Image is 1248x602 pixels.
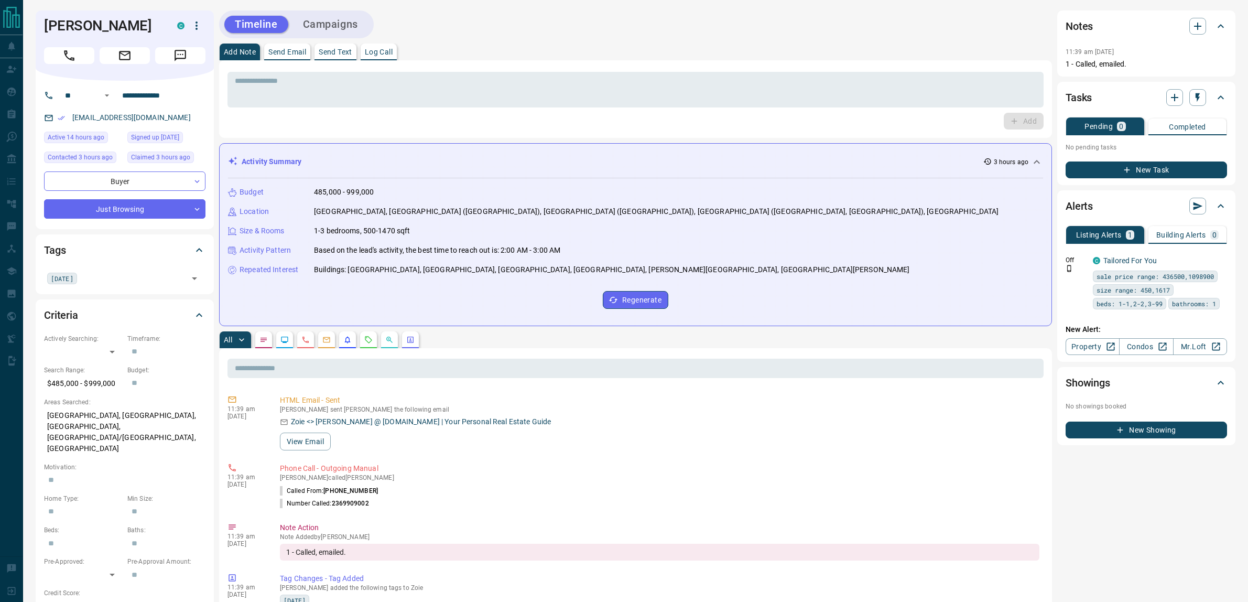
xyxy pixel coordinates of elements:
svg: Opportunities [385,336,394,344]
p: Pre-Approval Amount: [127,557,205,566]
span: Email [100,47,150,64]
p: HTML Email - Sent [280,395,1039,406]
p: 0 [1119,123,1123,130]
p: New Alert: [1066,324,1227,335]
p: Note Action [280,522,1039,533]
p: Areas Searched: [44,397,205,407]
span: [DATE] [51,273,73,284]
p: No pending tasks [1066,139,1227,155]
span: size range: 450,1617 [1097,285,1170,295]
h1: [PERSON_NAME] [44,17,161,34]
p: Send Text [319,48,352,56]
p: Building Alerts [1156,231,1206,239]
p: All [224,336,232,343]
div: 1 - Called, emailed. [280,544,1039,561]
h2: Tags [44,242,66,259]
p: Motivation: [44,463,205,472]
p: Activity Pattern [240,245,291,256]
div: Buyer [44,171,205,191]
p: [PERSON_NAME] added the following tags to Zoie [280,584,1039,592]
button: Timeline [224,16,288,33]
p: Search Range: [44,365,122,375]
p: Add Note [224,48,256,56]
p: Repeated Interest [240,264,298,275]
p: Number Called: [280,499,369,508]
h2: Criteria [44,307,78,324]
p: Log Call [365,48,393,56]
a: Mr.Loft [1173,338,1227,355]
p: Send Email [268,48,306,56]
p: Listing Alerts [1076,231,1122,239]
p: 485,000 - 999,000 [314,187,374,198]
p: Home Type: [44,494,122,503]
p: No showings booked [1066,402,1227,411]
div: Just Browsing [44,199,205,219]
button: Open [101,89,113,102]
p: [GEOGRAPHIC_DATA], [GEOGRAPHIC_DATA], [GEOGRAPHIC_DATA], [GEOGRAPHIC_DATA]/[GEOGRAPHIC_DATA], [GE... [44,407,205,457]
p: 3 hours ago [994,157,1028,167]
div: Fri Jul 25 2025 [127,132,205,146]
span: beds: 1-1,2-2,3-99 [1097,298,1163,309]
button: New Showing [1066,422,1227,438]
p: Phone Call - Outgoing Manual [280,463,1039,474]
p: Actively Searching: [44,334,122,343]
p: Pre-Approved: [44,557,122,566]
p: 11:39 am [227,474,264,481]
span: Call [44,47,94,64]
p: 11:39 am [227,405,264,413]
a: [EMAIL_ADDRESS][DOMAIN_NAME] [72,113,191,122]
svg: Calls [301,336,310,344]
p: Activity Summary [242,156,301,167]
p: [DATE] [227,481,264,488]
svg: Push Notification Only [1066,265,1073,272]
p: Timeframe: [127,334,205,343]
span: Claimed 3 hours ago [131,152,190,163]
span: bathrooms: 1 [1172,298,1216,309]
svg: Emails [322,336,331,344]
button: New Task [1066,162,1227,178]
span: 2369909002 [332,500,369,507]
button: Open [187,271,202,286]
span: [PHONE_NUMBER] [323,487,378,494]
div: condos.ca [177,22,185,29]
a: Condos [1119,338,1173,355]
p: Budget: [127,365,205,375]
p: Size & Rooms [240,225,285,236]
p: Note Added by [PERSON_NAME] [280,533,1039,541]
p: 11:39 am [DATE] [1066,48,1114,56]
span: Message [155,47,205,64]
button: Regenerate [603,291,668,309]
p: Off [1066,255,1087,265]
div: Alerts [1066,193,1227,219]
p: 11:39 am [227,533,264,540]
svg: Listing Alerts [343,336,352,344]
h2: Notes [1066,18,1093,35]
p: [PERSON_NAME] sent [PERSON_NAME] the following email [280,406,1039,413]
span: Active 14 hours ago [48,132,104,143]
div: condos.ca [1093,257,1100,264]
a: Property [1066,338,1120,355]
p: Budget [240,187,264,198]
p: Min Size: [127,494,205,503]
p: 11:39 am [227,584,264,591]
div: Activity Summary3 hours ago [228,152,1043,171]
p: Beds: [44,525,122,535]
h2: Tasks [1066,89,1092,106]
p: [DATE] [227,591,264,598]
div: Showings [1066,370,1227,395]
p: Pending [1084,123,1113,130]
p: 1 [1128,231,1132,239]
p: Completed [1169,123,1206,131]
div: Tags [44,238,205,263]
svg: Email Verified [58,114,65,122]
p: Location [240,206,269,217]
p: Based on the lead's activity, the best time to reach out is: 2:00 AM - 3:00 AM [314,245,560,256]
p: [PERSON_NAME] called [PERSON_NAME] [280,474,1039,481]
p: Buildings: [GEOGRAPHIC_DATA], [GEOGRAPHIC_DATA], [GEOGRAPHIC_DATA], [GEOGRAPHIC_DATA], [PERSON_NA... [314,264,910,275]
p: Baths: [127,525,205,535]
svg: Notes [259,336,268,344]
p: Called From: [280,486,378,496]
p: Zoie <> [PERSON_NAME] @ [DOMAIN_NAME] | Your Personal Real Estate Guide [291,416,551,427]
div: Fri Aug 15 2025 [127,152,205,166]
div: Notes [1066,14,1227,39]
